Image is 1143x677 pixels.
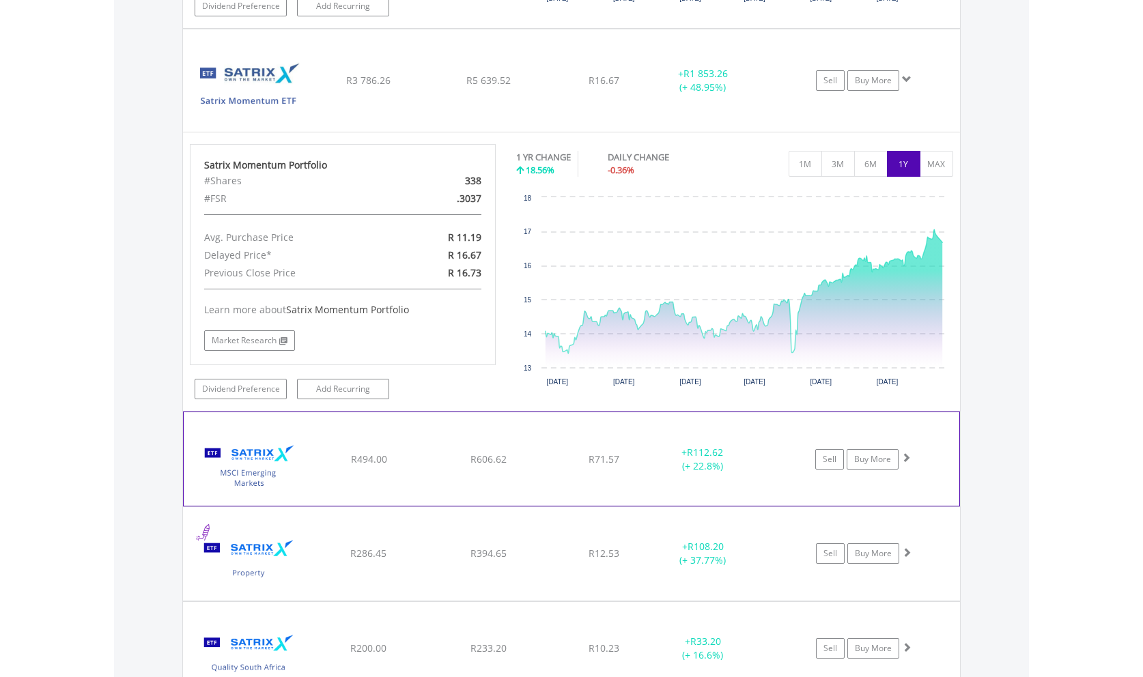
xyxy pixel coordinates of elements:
[847,449,899,470] a: Buy More
[297,379,389,399] a: Add Recurring
[847,543,899,564] a: Buy More
[690,635,721,648] span: R33.20
[789,151,822,177] button: 1M
[350,547,386,560] span: R286.45
[194,264,393,282] div: Previous Close Price
[351,452,387,465] span: R494.00
[687,446,723,459] span: R112.62
[194,172,393,190] div: #Shares
[204,158,481,172] div: Satrix Momentum Portfolio
[920,151,953,177] button: MAX
[854,151,888,177] button: 6M
[204,330,295,351] a: Market Research
[651,635,754,662] div: + (+ 16.6%)
[195,379,287,399] a: Dividend Preference
[190,429,308,502] img: TFSA.STXEMG.png
[651,446,754,473] div: + (+ 22.8%)
[524,228,532,235] text: 17
[589,547,619,560] span: R12.53
[204,303,481,317] div: Learn more about
[466,74,511,87] span: R5 639.52
[194,229,393,246] div: Avg. Purchase Price
[651,67,754,94] div: + (+ 48.95%)
[887,151,920,177] button: 1Y
[683,67,728,80] span: R1 853.26
[877,378,899,386] text: [DATE]
[810,378,832,386] text: [DATE]
[524,262,532,270] text: 16
[688,540,724,553] span: R108.20
[448,231,481,244] span: R 11.19
[470,547,507,560] span: R394.65
[821,151,855,177] button: 3M
[546,378,568,386] text: [DATE]
[516,151,571,164] div: 1 YR CHANGE
[815,449,844,470] a: Sell
[651,540,754,567] div: + (+ 37.77%)
[393,172,492,190] div: 338
[194,190,393,207] div: #FSR
[190,524,307,597] img: TFSA.STXPRO.png
[448,266,481,279] span: R 16.73
[524,195,532,202] text: 18
[816,70,845,91] a: Sell
[589,74,619,87] span: R16.67
[847,638,899,659] a: Buy More
[613,378,635,386] text: [DATE]
[679,378,701,386] text: [DATE]
[350,642,386,654] span: R200.00
[526,164,554,176] span: 18.56%
[194,246,393,264] div: Delayed Price*
[524,330,532,338] text: 14
[816,543,845,564] a: Sell
[517,190,953,395] svg: Interactive chart
[286,303,409,316] span: Satrix Momentum Portfolio
[524,364,532,372] text: 13
[470,642,507,654] span: R233.20
[589,642,619,654] span: R10.23
[448,248,481,261] span: R 16.67
[470,452,507,465] span: R606.62
[589,452,619,465] span: R71.57
[346,74,391,87] span: R3 786.26
[608,164,634,176] span: -0.36%
[744,378,765,386] text: [DATE]
[190,46,307,128] img: TFSA.STXMMT.png
[393,190,492,207] div: .3037
[847,70,899,91] a: Buy More
[816,638,845,659] a: Sell
[608,151,717,164] div: DAILY CHANGE
[516,190,953,395] div: Chart. Highcharts interactive chart.
[524,296,532,304] text: 15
